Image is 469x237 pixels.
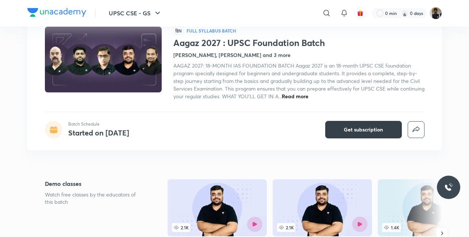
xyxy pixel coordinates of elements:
span: Get subscription [344,126,383,133]
h1: Aagaz 2027 : UPSC Foundation Batch [173,38,424,48]
h4: [PERSON_NAME], [PERSON_NAME] and 3 more [173,51,291,59]
span: Read more [282,93,308,100]
img: streak [401,9,408,17]
img: Company Logo [27,8,86,17]
h4: Started on [DATE] [68,128,129,138]
img: avatar [357,10,364,16]
span: 1.4K [382,223,401,232]
img: Thumbnail [43,26,162,93]
img: Vivek Vivek [430,7,442,19]
button: UPSC CSE - GS [104,6,166,20]
span: 2.1K [277,223,295,232]
a: Company Logo [27,8,86,19]
img: ttu [444,183,453,192]
span: AAGAZ 2027: 18-MONTH IAS FOUNDATION BATCH Aagaz 2027 is an 18-month UPSC CSE foundation program s... [173,62,424,100]
button: avatar [354,7,366,19]
button: Get subscription [325,121,402,138]
p: Watch free classes by the educators of this batch [45,191,144,206]
span: 2.1K [172,223,190,232]
p: Batch Schedule [68,121,129,127]
h5: Demo classes [45,179,144,188]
